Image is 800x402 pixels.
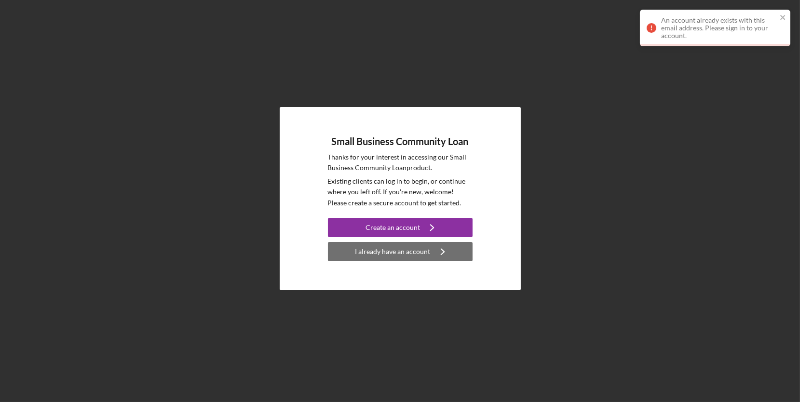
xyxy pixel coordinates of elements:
div: Create an account [366,218,420,237]
h4: Small Business Community Loan [332,136,469,147]
div: I already have an account [355,242,431,261]
p: Existing clients can log in to begin, or continue where you left off. If you're new, welcome! Ple... [328,176,473,208]
div: An account already exists with this email address. Please sign in to your account. [661,16,777,40]
p: Thanks for your interest in accessing our Small Business Community Loan product. [328,152,473,174]
a: Create an account [328,218,473,240]
button: Create an account [328,218,473,237]
button: close [780,13,786,23]
button: I already have an account [328,242,473,261]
